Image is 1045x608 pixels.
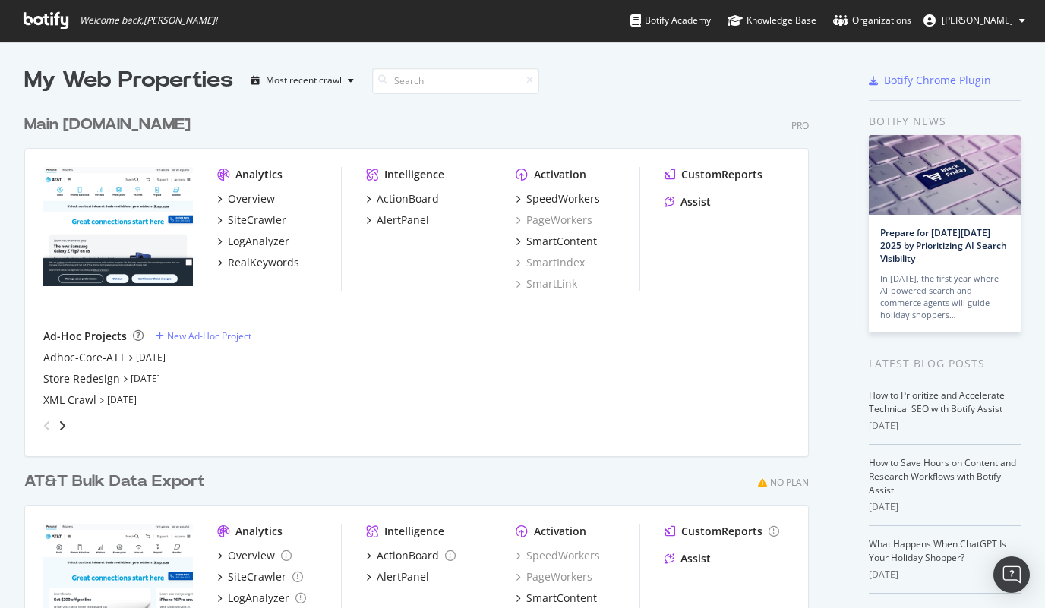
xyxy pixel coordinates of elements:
[833,13,911,28] div: Organizations
[993,556,1030,593] div: Open Intercom Messenger
[80,14,217,27] span: Welcome back, [PERSON_NAME] !
[37,414,57,438] div: angle-left
[869,389,1005,415] a: How to Prioritize and Accelerate Technical SEO with Botify Assist
[665,551,711,566] a: Assist
[217,234,289,249] a: LogAnalyzer
[880,272,1009,321] div: In [DATE], the first year where AI-powered search and commerce agents will guide holiday shoppers…
[228,213,286,228] div: SiteCrawler
[869,73,991,88] a: Botify Chrome Plugin
[869,135,1021,215] img: Prepare for Black Friday 2025 by Prioritizing AI Search Visibility
[377,191,439,206] div: ActionBoard
[516,276,577,291] a: SmartLink
[217,255,299,270] a: RealKeywords
[384,524,444,539] div: Intelligence
[680,194,711,209] div: Assist
[534,524,586,539] div: Activation
[665,524,779,539] a: CustomReports
[377,548,439,563] div: ActionBoard
[217,591,306,606] a: LogAnalyzer
[217,548,292,563] a: Overview
[516,191,600,206] a: SpeedWorkers
[384,167,444,182] div: Intelligence
[869,568,1021,581] div: [DATE]
[681,167,762,182] div: CustomReports
[156,329,251,342] a: New Ad-Hoc Project
[516,213,592,228] a: PageWorkers
[665,167,762,182] a: CustomReports
[366,569,429,584] a: AlertPanel
[770,476,809,489] div: No Plan
[681,524,762,539] div: CustomReports
[516,548,600,563] a: SpeedWorkers
[911,8,1037,33] button: [PERSON_NAME]
[377,569,429,584] div: AlertPanel
[167,329,251,342] div: New Ad-Hoc Project
[728,13,816,28] div: Knowledge Base
[680,551,711,566] div: Assist
[228,255,299,270] div: RealKeywords
[228,548,275,563] div: Overview
[869,419,1021,433] div: [DATE]
[869,537,1006,564] a: What Happens When ChatGPT Is Your Holiday Shopper?
[136,351,166,364] a: [DATE]
[228,191,275,206] div: Overview
[366,191,439,206] a: ActionBoard
[43,350,125,365] a: Adhoc-Core-ATT
[217,191,275,206] a: Overview
[791,119,809,132] div: Pro
[24,471,205,493] div: AT&T Bulk Data Export
[228,569,286,584] div: SiteCrawler
[880,226,1007,265] a: Prepare for [DATE][DATE] 2025 by Prioritizing AI Search Visibility
[869,500,1021,514] div: [DATE]
[228,234,289,249] div: LogAnalyzer
[516,234,597,249] a: SmartContent
[131,372,160,385] a: [DATE]
[869,113,1021,130] div: Botify news
[217,213,286,228] a: SiteCrawler
[217,569,303,584] a: SiteCrawler
[43,329,127,344] div: Ad-Hoc Projects
[366,548,456,563] a: ActionBoard
[245,68,360,93] button: Most recent crawl
[665,194,711,209] a: Assist
[228,591,289,606] div: LogAnalyzer
[24,471,211,493] a: AT&T Bulk Data Export
[526,591,597,606] div: SmartContent
[516,255,585,270] a: SmartIndex
[534,167,586,182] div: Activation
[372,68,539,94] input: Search
[526,234,597,249] div: SmartContent
[869,355,1021,372] div: Latest Blog Posts
[43,371,120,386] a: Store Redesign
[107,393,137,406] a: [DATE]
[235,167,283,182] div: Analytics
[869,456,1016,496] a: How to Save Hours on Content and Research Workflows with Botify Assist
[24,65,233,96] div: My Web Properties
[24,114,197,136] a: Main [DOMAIN_NAME]
[516,569,592,584] a: PageWorkers
[516,591,597,606] a: SmartContent
[266,76,342,85] div: Most recent crawl
[43,167,193,286] img: att.com
[235,524,283,539] div: Analytics
[526,191,600,206] div: SpeedWorkers
[366,213,429,228] a: AlertPanel
[24,114,191,136] div: Main [DOMAIN_NAME]
[630,13,711,28] div: Botify Academy
[43,392,96,408] a: XML Crawl
[884,73,991,88] div: Botify Chrome Plugin
[377,213,429,228] div: AlertPanel
[57,418,68,433] div: angle-right
[942,14,1013,27] span: Joe Edakkunnathu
